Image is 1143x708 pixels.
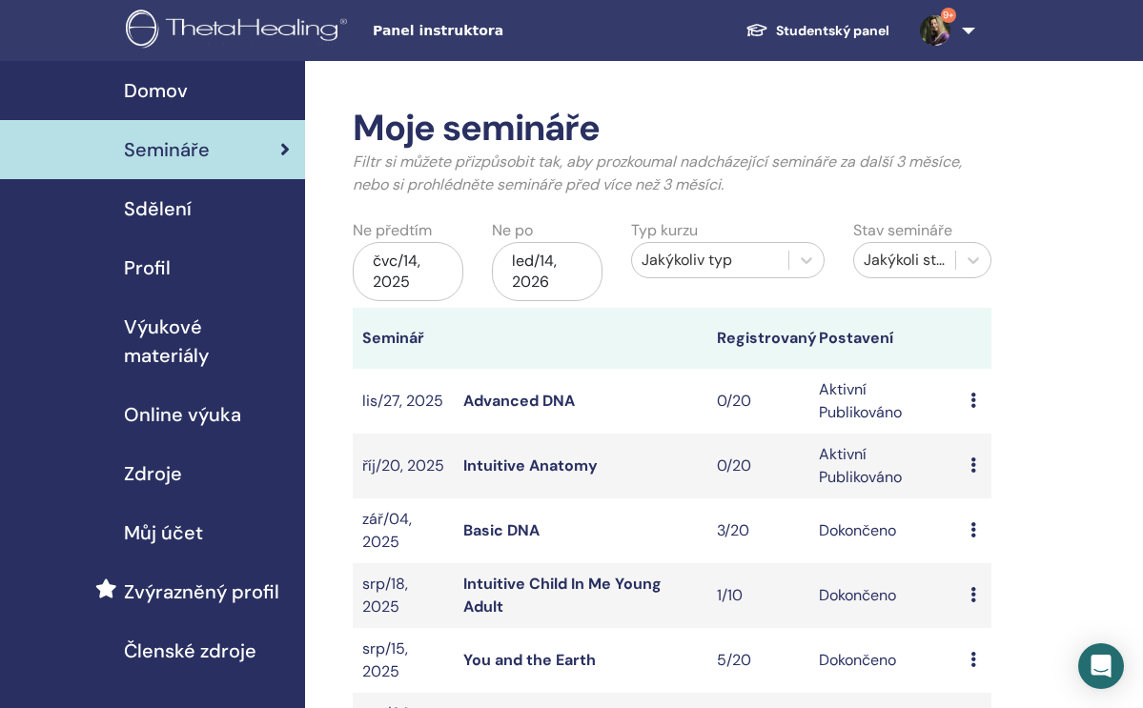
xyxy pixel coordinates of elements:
span: Panel instruktora [373,21,659,41]
span: 9+ [941,8,956,23]
div: Jakýkoli stav [864,249,946,272]
a: Basic DNA [463,520,540,540]
td: 0/20 [707,434,808,498]
img: default.jpg [920,15,950,46]
h2: Moje semináře [353,107,991,151]
div: Jakýkoliv typ [642,249,779,272]
a: Intuitive Child In Me Young Adult [463,574,662,617]
label: Typ kurzu [631,219,698,242]
span: Profil [124,253,171,282]
span: Zvýrazněný profil [124,577,279,606]
div: čvc/14, 2025 [353,242,463,301]
td: Dokončeno [809,628,962,693]
th: Registrovaný [707,308,808,369]
label: Ne předtím [353,219,432,242]
td: Dokončeno [809,563,962,628]
td: 3/20 [707,498,808,563]
a: You and the Earth [463,650,596,670]
span: Výukové materiály [124,313,290,370]
p: Filtr si můžete přizpůsobit tak, aby prozkoumal nadcházející semináře za další 3 měsíce, nebo si ... [353,151,991,196]
span: Semináře [124,135,210,164]
span: Domov [124,76,188,105]
td: srp/15, 2025 [353,628,454,693]
div: led/14, 2026 [492,242,602,301]
td: 5/20 [707,628,808,693]
th: Postavení [809,308,962,369]
img: logo.png [126,10,354,52]
a: Intuitive Anatomy [463,455,598,475]
a: Studentský panel [730,13,905,49]
div: Open Intercom Messenger [1078,643,1124,689]
label: Stav semináře [853,219,952,242]
td: srp/18, 2025 [353,563,454,628]
td: zář/04, 2025 [353,498,454,563]
th: Seminář [353,308,454,369]
span: Můj účet [124,518,203,547]
a: Advanced DNA [463,391,575,411]
span: Sdělení [124,194,192,223]
td: 1/10 [707,563,808,628]
span: Členské zdroje [124,637,256,665]
td: říj/20, 2025 [353,434,454,498]
label: Ne po [492,219,533,242]
td: 0/20 [707,369,808,434]
td: Dokončeno [809,498,962,563]
td: Aktivní Publikováno [809,434,962,498]
td: Aktivní Publikováno [809,369,962,434]
span: Zdroje [124,459,182,488]
span: Online výuka [124,400,241,429]
td: lis/27, 2025 [353,369,454,434]
img: graduation-cap-white.svg [745,22,768,38]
